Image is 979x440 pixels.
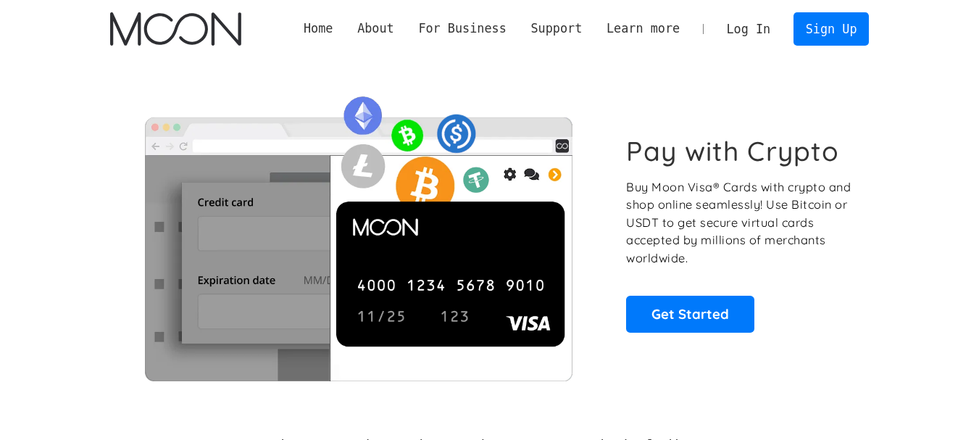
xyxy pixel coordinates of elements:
div: For Business [407,20,519,38]
h1: Pay with Crypto [626,135,839,167]
a: Sign Up [793,12,869,45]
div: About [345,20,406,38]
div: Support [530,20,582,38]
a: Home [291,20,345,38]
div: Support [519,20,594,38]
p: Buy Moon Visa® Cards with crypto and shop online seamlessly! Use Bitcoin or USDT to get secure vi... [626,178,853,267]
a: Log In [715,13,783,45]
div: About [357,20,394,38]
div: Learn more [594,20,692,38]
a: home [110,12,241,46]
a: Get Started [626,296,754,332]
div: For Business [418,20,506,38]
img: Moon Logo [110,12,241,46]
div: Learn more [607,20,680,38]
img: Moon Cards let you spend your crypto anywhere Visa is accepted. [110,86,607,381]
